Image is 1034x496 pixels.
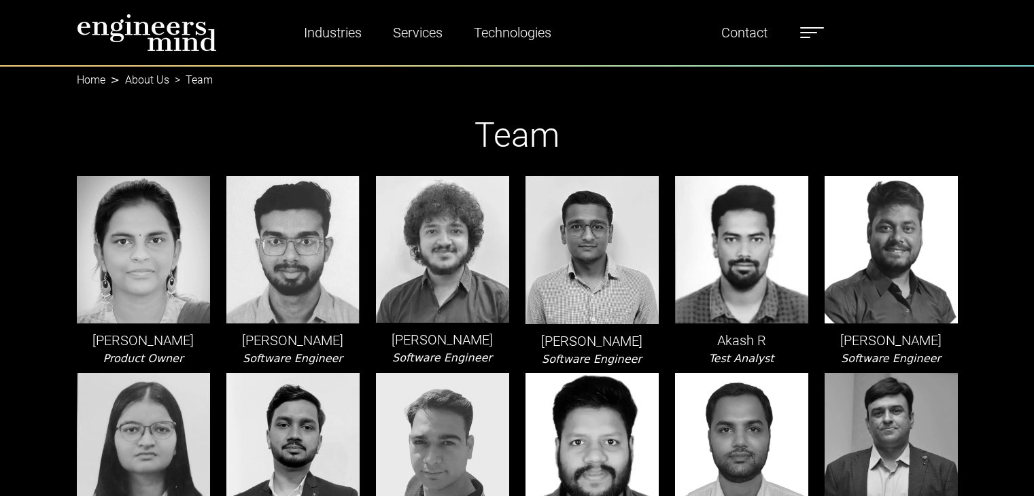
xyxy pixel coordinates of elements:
nav: breadcrumb [77,65,958,82]
img: leader-img [675,176,808,323]
a: Home [77,73,105,86]
i: Test Analyst [708,352,774,365]
p: [PERSON_NAME] [226,330,360,351]
i: Product Owner [103,352,183,365]
p: Akash R [675,330,808,351]
i: Software Engineer [392,351,492,364]
a: Services [387,17,448,48]
p: [PERSON_NAME] [376,330,509,350]
p: [PERSON_NAME] [77,330,210,351]
p: [PERSON_NAME] [825,330,958,351]
img: leader-img [376,176,509,323]
i: Software Engineer [243,352,343,365]
img: logo [77,14,217,52]
a: About Us [125,73,169,86]
img: leader-img [77,176,210,323]
li: Team [169,72,213,88]
h1: Team [77,115,958,156]
p: [PERSON_NAME] [525,331,659,351]
a: Industries [298,17,367,48]
i: Software Engineer [841,352,941,365]
a: Technologies [468,17,557,48]
img: leader-img [226,176,360,323]
img: leader-img [825,176,958,323]
img: leader-img [525,176,659,324]
a: Contact [716,17,773,48]
i: Software Engineer [542,353,642,366]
